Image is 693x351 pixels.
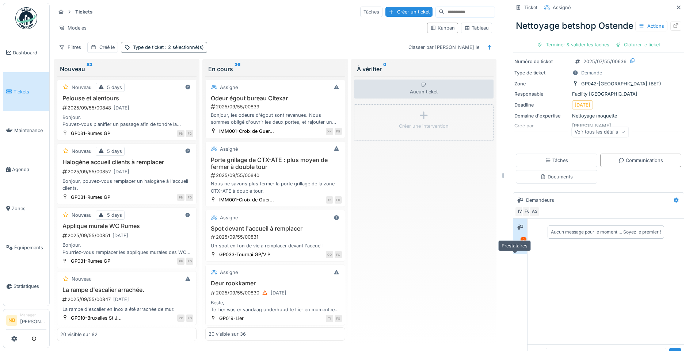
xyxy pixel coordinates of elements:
[513,16,684,35] div: Nettoyage betshop Ostende
[209,242,342,249] div: Un spot en fon de vie à remplacer devant l'accueil
[71,194,110,201] div: GP031-Rumes GP
[186,194,193,201] div: FG
[514,101,569,108] div: Deadline
[56,23,90,33] div: Modèles
[540,173,573,180] div: Documents
[209,225,342,232] h3: Spot devant l'accueil à remplacer
[107,212,122,219] div: 5 days
[545,157,568,164] div: Tâches
[72,8,95,15] strong: Tickets
[210,288,342,297] div: 2025/09/55/00830
[114,168,129,175] div: [DATE]
[219,251,270,258] div: GP033-Tournai GP/VIP
[60,331,98,338] div: 20 visible sur 82
[177,130,184,137] div: PB
[186,130,193,137] div: FG
[60,95,193,102] h3: Pelouse et alentours
[209,280,342,287] h3: Deur rookkamer
[210,172,342,179] div: 2025/09/55/00840
[12,205,46,212] span: Zones
[210,103,342,110] div: 2025/09/55/00839
[20,312,46,318] div: Manager
[107,148,122,155] div: 5 days
[529,207,540,217] div: AS
[399,123,449,130] div: Créer une intervention
[71,130,110,137] div: GP031-Rumes GP
[72,84,92,91] div: Nouveau
[56,42,84,53] div: Filtres
[133,44,204,51] div: Type de ticket
[186,258,193,265] div: FG
[208,65,342,73] div: En cours
[335,128,342,135] div: FG
[60,159,193,166] h3: Halogène accueil clients à remplacer
[581,80,661,87] div: GP042-[GEOGRAPHIC_DATA] (BET)
[635,21,667,31] div: Actions
[534,40,612,50] div: Terminer & valider les tâches
[3,111,49,150] a: Maintenance
[514,80,569,87] div: Zone
[360,7,382,17] div: Tâches
[107,84,122,91] div: 5 days
[12,166,46,173] span: Agenda
[60,178,193,192] div: Bonjour, pouvez-vous remplacer un halogène à l'accueil clients.
[571,127,629,137] div: Voir tous les détails
[3,189,49,228] a: Zones
[186,315,193,322] div: FG
[177,258,184,265] div: PB
[177,194,184,201] div: PB
[209,180,342,194] div: Nous ne savons plus fermer la porte grillage de la zone CTX-ATE à double tour.
[60,223,193,229] h3: Applique murale WC Rumes
[326,196,333,204] div: XK
[220,214,238,221] div: Assigné
[498,240,531,251] div: Prestataires
[326,251,333,258] div: CQ
[72,148,92,155] div: Nouveau
[114,104,129,111] div: [DATE]
[13,49,46,56] span: Dashboard
[553,4,571,11] div: Assigné
[99,44,115,51] div: Créé le
[326,128,333,135] div: XK
[335,251,342,258] div: FG
[335,315,342,322] div: FG
[405,42,483,53] div: Classer par [PERSON_NAME] le
[62,167,193,176] div: 2025/09/55/00852
[3,228,49,267] a: Équipements
[87,65,92,73] sup: 82
[385,7,433,17] div: Créer un ticket
[14,244,46,251] span: Équipements
[219,196,274,203] div: IMM001-Croix de Guer...
[220,146,238,153] div: Assigné
[271,289,286,296] div: [DATE]
[3,72,49,111] a: Tickets
[14,283,46,290] span: Statistiques
[60,114,193,128] div: Bonjour. Pouvez-vous planifier un passage afin de tondre la pelouse en façade ainsi que désherber...
[60,242,193,255] div: Bonjour. Pourriez-vous remplacer les appliques murales des WC hommes. Elles sont toutes abîmées d...
[3,150,49,189] a: Agenda
[6,315,17,326] li: NB
[219,315,244,322] div: GP019-Lier
[335,196,342,204] div: FG
[71,258,110,265] div: GP031-Rumes GP
[15,7,37,29] img: Badge_color-CXgf-gQk.svg
[60,306,193,313] div: La rampe d'escalier en inox a été arrachée de mur.
[524,4,537,11] div: Ticket
[551,229,661,235] div: Aucun message pour le moment … Soyez le premier !
[514,69,569,76] div: Type de ticket
[354,80,494,99] div: Aucun ticket
[209,331,246,338] div: 20 visible sur 36
[464,24,489,31] div: Tableau
[583,58,627,65] div: 2025/07/55/00636
[209,157,342,170] h3: Porte grillage de CTX-ATE : plus moyen de fermer à double tour
[62,103,193,112] div: 2025/09/55/00848
[209,95,342,102] h3: Odeur égout bureau Citexar
[164,45,204,50] span: : 2 sélectionné(s)
[71,315,122,321] div: GP010-Bruxelles St J...
[72,275,92,282] div: Nouveau
[357,65,491,73] div: À vérifier
[430,24,455,31] div: Kanban
[113,232,128,239] div: [DATE]
[522,207,532,217] div: FG
[220,269,238,276] div: Assigné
